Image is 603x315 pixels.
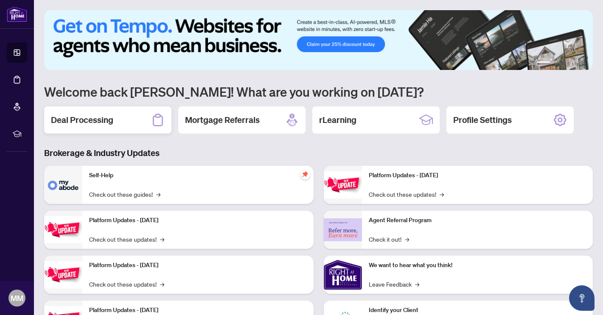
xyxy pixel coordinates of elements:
[369,234,409,244] a: Check it out!→
[567,61,571,65] button: 4
[369,261,586,270] p: We want to hear what you think!
[561,61,564,65] button: 3
[369,306,586,315] p: Identify your Client
[300,169,310,179] span: pushpin
[405,234,409,244] span: →
[324,256,362,294] img: We want to hear what you think!
[11,292,23,304] span: MM
[369,216,586,225] p: Agent Referral Program
[574,61,578,65] button: 5
[89,261,307,270] p: Platform Updates - [DATE]
[569,285,595,311] button: Open asap
[415,279,419,289] span: →
[89,190,160,199] a: Check out these guides!→
[369,171,586,180] p: Platform Updates - [DATE]
[581,61,584,65] button: 6
[51,114,113,126] h2: Deal Processing
[44,10,593,70] img: Slide 0
[453,114,512,126] h2: Profile Settings
[319,114,356,126] h2: rLearning
[324,218,362,242] img: Agent Referral Program
[89,234,164,244] a: Check out these updates!→
[160,234,164,244] span: →
[369,190,444,199] a: Check out these updates!→
[44,166,82,204] img: Self-Help
[7,6,27,22] img: logo
[89,171,307,180] p: Self-Help
[554,61,557,65] button: 2
[537,61,550,65] button: 1
[440,190,444,199] span: →
[160,279,164,289] span: →
[44,261,82,288] img: Platform Updates - July 21, 2025
[89,216,307,225] p: Platform Updates - [DATE]
[369,279,419,289] a: Leave Feedback→
[44,216,82,243] img: Platform Updates - September 16, 2025
[156,190,160,199] span: →
[44,147,593,159] h3: Brokerage & Industry Updates
[324,171,362,198] img: Platform Updates - June 23, 2025
[44,84,593,100] h1: Welcome back [PERSON_NAME]! What are you working on [DATE]?
[89,306,307,315] p: Platform Updates - [DATE]
[89,279,164,289] a: Check out these updates!→
[185,114,260,126] h2: Mortgage Referrals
